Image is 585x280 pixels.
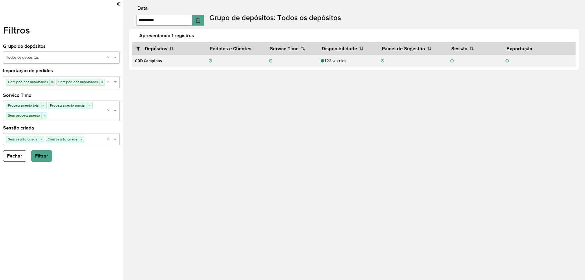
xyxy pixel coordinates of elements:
i: Não realizada [450,59,454,63]
span: Sem pedidos importados [57,79,99,85]
span: × [99,79,105,85]
label: Service Time [3,92,31,99]
label: Grupo de depósitos [3,43,46,50]
th: Depósitos [132,42,205,55]
label: Importação de pedidos [3,67,53,74]
label: Sessão criada [3,124,34,132]
span: × [87,103,92,109]
strong: CDD Campinas [135,58,162,63]
span: Processamento total [6,102,41,108]
span: Com pedidos importados [6,79,49,85]
th: Exportação [502,42,576,55]
th: Service Time [266,42,317,55]
span: × [41,103,46,109]
button: Choose Date [192,15,204,26]
span: Clear all [107,108,112,114]
label: Grupo de depósitos: Todos os depósitos [209,12,341,23]
span: Processamento parcial [48,102,87,108]
span: × [49,79,55,85]
label: Filtros [3,23,30,37]
span: × [41,113,47,119]
th: Pedidos e Clientes [205,42,266,55]
th: Disponibilidade [318,42,378,55]
div: 123 veículos [321,58,374,64]
button: Filtrar [31,150,52,162]
span: Clear all [107,136,112,143]
span: Clear all [107,79,112,85]
i: Não realizada [209,59,212,63]
span: Sem processamento [6,112,41,119]
span: × [79,136,84,143]
button: Fechar [3,150,26,162]
span: Com sessão criada [46,136,79,142]
i: Abrir/fechar filtros [136,46,145,51]
label: Data [137,5,148,12]
span: Clear all [107,55,112,61]
span: Sem sessão criada [6,136,39,142]
i: Não realizada [269,59,272,63]
span: × [39,136,44,143]
th: Painel de Sugestão [378,42,447,55]
i: Não realizada [381,59,384,63]
i: Não realizada [505,59,509,63]
th: Sessão [447,42,502,55]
